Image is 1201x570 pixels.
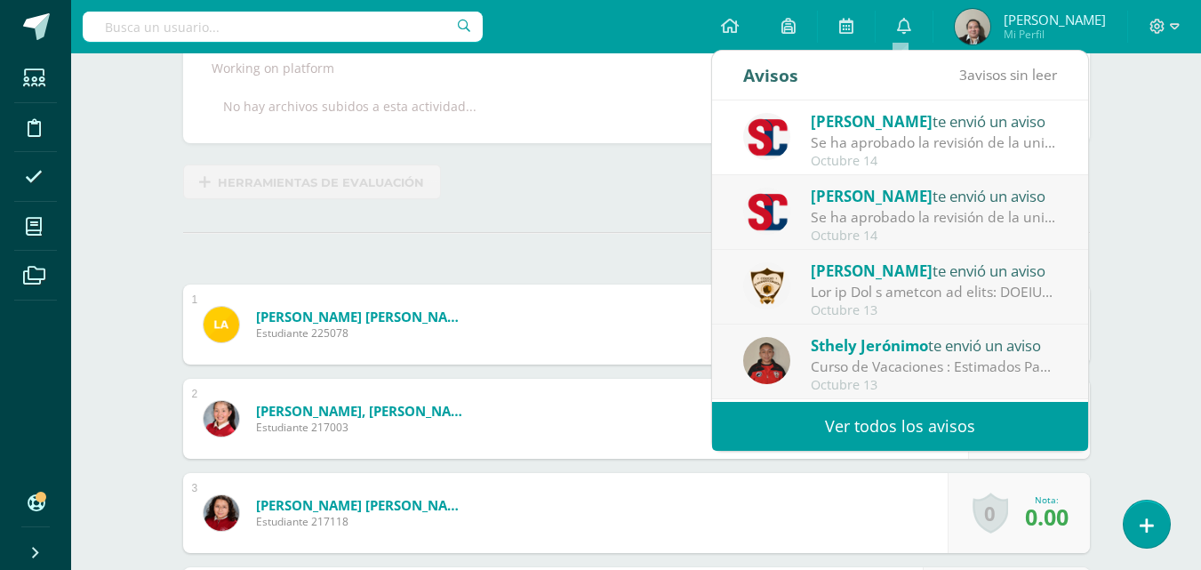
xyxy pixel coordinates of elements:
[1004,11,1106,28] span: [PERSON_NAME]
[959,65,1057,84] span: avisos sin leer
[811,333,1058,357] div: te envió un aviso
[811,378,1058,393] div: Octubre 13
[204,307,239,342] img: b9a0b9ce8e8722728ad9144c3589eca4.png
[811,259,1058,282] div: te envió un aviso
[955,9,990,44] img: 4244ecfc47b4b620a2f8602b2e1965e1.png
[973,493,1008,534] a: 0
[743,188,790,235] img: 61b5174946216157c8e2a4f9121bb77a.png
[811,184,1058,207] div: te envió un aviso
[811,303,1058,318] div: Octubre 13
[712,402,1088,451] a: Ver todos los avisos
[743,262,790,309] img: a46afb417ae587891c704af89211ce97.png
[204,60,1069,76] div: Working on platform
[204,495,239,531] img: e39a2c4c0e24778357f72b8465dea661.png
[256,308,469,325] a: [PERSON_NAME] [PERSON_NAME]
[743,113,790,160] img: 61b5174946216157c8e2a4f9121bb77a.png
[218,166,424,199] span: Herramientas de evaluación
[743,51,798,100] div: Avisos
[256,420,469,435] span: Estudiante 217003
[1025,494,1069,506] div: Nota:
[223,98,476,115] div: No hay archivos subidos a esta actividad...
[204,401,239,437] img: 97c03c76f9d04bb77fad1deaf309eb63.png
[811,132,1058,153] div: Se ha aprobado la revisión de la unidad Unidad 4 para el curso Inglés Sexto grado Básicos 'B': ht...
[811,357,1058,377] div: Curso de Vacaciones : Estimados Padres de Familia: Estamos a pocos días de iniciar nuestro gran C...
[811,207,1058,228] div: Se ha aprobado la revisión de la unidad Unidad 4 para el curso Inglés Sexto grado Básicos 'A': ht...
[1004,27,1106,42] span: Mi Perfil
[811,111,933,132] span: [PERSON_NAME]
[1025,502,1069,532] span: 0.00
[743,337,790,384] img: 71371cce019ae4d3e0b45603e87f97be.png
[811,109,1058,132] div: te envió un aviso
[83,12,483,42] input: Busca un usuario...
[256,402,469,420] a: [PERSON_NAME], [PERSON_NAME]
[256,514,469,529] span: Estudiante 217118
[811,335,928,356] span: Sthely Jerónimo
[811,261,933,281] span: [PERSON_NAME]
[811,154,1058,169] div: Octubre 14
[256,325,469,341] span: Estudiante 225078
[811,282,1058,302] div: Fin de Año y entrega de notas: COLEGIO EL SAGRADO CORAZÓN. "AÑO DE LA LUZ Y ESPERANZA" Circular 2...
[811,229,1058,244] div: Octubre 14
[811,186,933,206] span: [PERSON_NAME]
[256,496,469,514] a: [PERSON_NAME] [PERSON_NAME]
[959,65,967,84] span: 3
